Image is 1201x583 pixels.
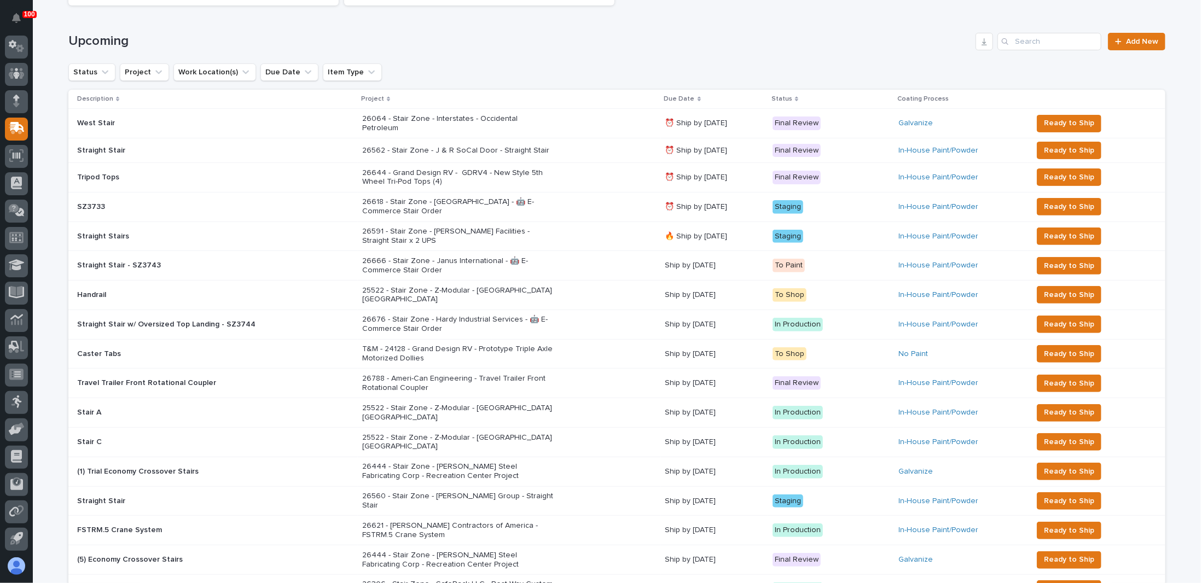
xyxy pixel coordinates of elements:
p: 26644 - Grand Design RV - GDRV4 - New Style 5th Wheel Tri-Pod Tops (4) [362,168,554,187]
div: In Production [773,406,823,419]
p: Straight Stair w/ Oversized Top Landing - SZ3744 [77,318,258,329]
div: In Production [773,318,823,331]
p: 25522 - Stair Zone - Z-Modular - [GEOGRAPHIC_DATA] [GEOGRAPHIC_DATA] [362,286,554,305]
a: In-House Paint/Powder [898,320,978,329]
span: Ready to Ship [1044,259,1094,272]
tr: Caster TabsCaster Tabs T&M - 24128 - Grand Design RV - Prototype Triple Axle Motorized DolliesShi... [68,339,1165,369]
div: Final Review [773,144,821,158]
span: Ready to Ship [1044,116,1094,130]
p: ⏰ Ship by [DATE] [665,202,764,212]
span: Ready to Ship [1044,200,1094,213]
button: Project [120,63,169,81]
tr: Stair AStair A 25522 - Stair Zone - Z-Modular - [GEOGRAPHIC_DATA] [GEOGRAPHIC_DATA]Ship by [DATE]... [68,398,1165,428]
p: 26621 - [PERSON_NAME] Contractors of America - FSTRM.5 Crane System [362,521,554,540]
p: 26444 - Stair Zone - [PERSON_NAME] Steel Fabricating Corp - Recreation Center Project [362,551,554,569]
p: Status [771,93,792,105]
button: Work Location(s) [173,63,256,81]
tr: Stair CStair C 25522 - Stair Zone - Z-Modular - [GEOGRAPHIC_DATA] [GEOGRAPHIC_DATA]Ship by [DATE]... [68,427,1165,457]
div: To Paint [773,259,805,272]
a: In-House Paint/Powder [898,526,978,535]
p: Ship by [DATE] [665,320,764,329]
p: Travel Trailer Front Rotational Coupler [77,376,218,388]
p: West Stair [77,116,117,128]
p: 25522 - Stair Zone - Z-Modular - [GEOGRAPHIC_DATA] [GEOGRAPHIC_DATA] [362,404,554,422]
button: users-avatar [5,555,28,578]
div: Final Review [773,553,821,567]
p: 25522 - Stair Zone - Z-Modular - [GEOGRAPHIC_DATA] [GEOGRAPHIC_DATA] [362,433,554,452]
div: In Production [773,523,823,537]
div: To Shop [773,288,807,302]
span: Ready to Ship [1044,465,1094,478]
tr: Straight StairsStraight Stairs 26591 - Stair Zone - [PERSON_NAME] Facilities - Straight Stair x 2... [68,221,1165,251]
p: Description [77,93,113,105]
tr: Straight Stair - SZ3743Straight Stair - SZ3743 26666 - Stair Zone - Janus International - 🤖 E-Com... [68,251,1165,281]
div: Staging [773,494,803,508]
span: Ready to Ship [1044,435,1094,448]
a: Galvanize [898,119,933,128]
input: Search [997,33,1101,50]
button: Ready to Ship [1037,375,1101,392]
a: Galvanize [898,555,933,564]
p: Straight Stairs [77,230,131,241]
p: Tripod Tops [77,171,121,182]
p: Straight Stair [77,144,127,155]
a: In-House Paint/Powder [898,290,978,300]
button: Ready to Ship [1037,522,1101,539]
p: Ship by [DATE] [665,555,764,564]
p: 26591 - Stair Zone - [PERSON_NAME] Facilities - Straight Stair x 2 UPS [362,227,554,246]
p: (1) Trial Economy Crossover Stairs [77,465,201,476]
p: Ship by [DATE] [665,526,764,535]
tr: SZ3733SZ3733 26618 - Stair Zone - [GEOGRAPHIC_DATA] - 🤖 E-Commerce Stair Order⏰ Ship by [DATE]Sta... [68,192,1165,221]
p: Ship by [DATE] [665,261,764,270]
a: In-House Paint/Powder [898,173,978,182]
tr: Tripod TopsTripod Tops 26644 - Grand Design RV - GDRV4 - New Style 5th Wheel Tri-Pod Tops (4)⏰ Sh... [68,162,1165,192]
p: Ship by [DATE] [665,290,764,300]
button: Ready to Ship [1037,404,1101,422]
p: Stair A [77,406,103,417]
tr: Straight Stair w/ Oversized Top Landing - SZ3744Straight Stair w/ Oversized Top Landing - SZ3744 ... [68,310,1165,339]
a: In-House Paint/Powder [898,261,978,270]
button: Notifications [5,7,28,30]
button: Ready to Ship [1037,286,1101,304]
tr: Travel Trailer Front Rotational CouplerTravel Trailer Front Rotational Coupler 26788 - Ameri-Can ... [68,369,1165,398]
p: ⏰ Ship by [DATE] [665,173,764,182]
h1: Upcoming [68,33,971,49]
button: Ready to Ship [1037,316,1101,333]
p: Stair C [77,435,104,447]
span: Ready to Ship [1044,144,1094,157]
p: 26676 - Stair Zone - Hardy Industrial Services - 🤖 E-Commerce Stair Order [362,315,554,334]
button: Status [68,63,115,81]
button: Ready to Ship [1037,433,1101,451]
button: Ready to Ship [1037,492,1101,510]
button: Ready to Ship [1037,115,1101,132]
p: 26666 - Stair Zone - Janus International - 🤖 E-Commerce Stair Order [362,256,554,275]
span: Ready to Ship [1044,494,1094,508]
button: Ready to Ship [1037,551,1101,569]
tr: Straight StairStraight Stair 26560 - Stair Zone - [PERSON_NAME] Group - Straight StairShip by [DA... [68,486,1165,516]
p: ⏰ Ship by [DATE] [665,119,764,128]
span: Ready to Ship [1044,377,1094,390]
a: In-House Paint/Powder [898,438,978,447]
div: In Production [773,465,823,479]
tr: (1) Trial Economy Crossover Stairs(1) Trial Economy Crossover Stairs 26444 - Stair Zone - [PERSON... [68,457,1165,486]
p: 26560 - Stair Zone - [PERSON_NAME] Group - Straight Stair [362,492,554,510]
p: 26562 - Stair Zone - J & R SoCal Door - Straight Stair [362,146,554,155]
span: Ready to Ship [1044,318,1094,331]
a: In-House Paint/Powder [898,408,978,417]
a: In-House Paint/Powder [898,202,978,212]
button: Ready to Ship [1037,345,1101,363]
span: Ready to Ship [1044,406,1094,419]
div: Final Review [773,171,821,184]
p: Ship by [DATE] [665,467,764,476]
a: Galvanize [898,467,933,476]
span: Ready to Ship [1044,171,1094,184]
p: Coating Process [897,93,949,105]
p: 26444 - Stair Zone - [PERSON_NAME] Steel Fabricating Corp - Recreation Center Project [362,462,554,481]
tr: HandrailHandrail 25522 - Stair Zone - Z-Modular - [GEOGRAPHIC_DATA] [GEOGRAPHIC_DATA]Ship by [DAT... [68,281,1165,310]
a: In-House Paint/Powder [898,497,978,506]
p: ⏰ Ship by [DATE] [665,146,764,155]
p: Ship by [DATE] [665,438,764,447]
button: Ready to Ship [1037,257,1101,275]
a: Add New [1108,33,1165,50]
